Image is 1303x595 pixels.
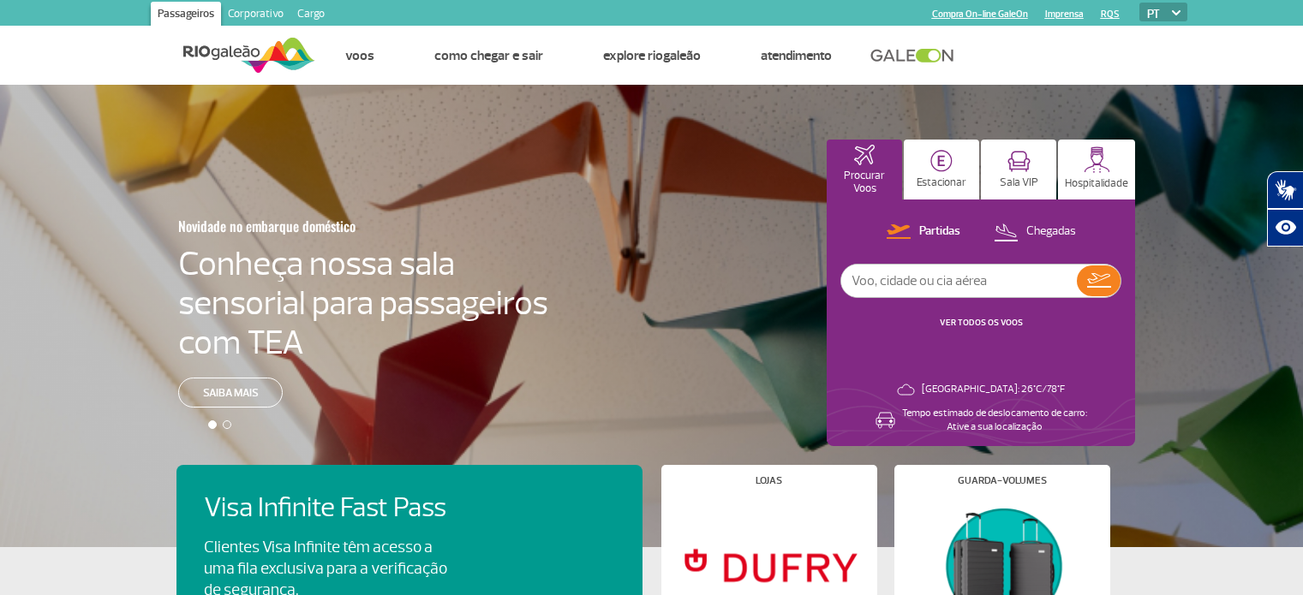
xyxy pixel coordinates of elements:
[434,47,543,64] a: Como chegar e sair
[932,9,1028,20] a: Compra On-line GaleOn
[882,221,965,243] button: Partidas
[1267,171,1303,209] button: Abrir tradutor de língua de sinais.
[835,170,894,195] p: Procurar Voos
[958,476,1047,485] h4: Guarda-volumes
[1084,146,1110,173] img: hospitality.svg
[841,265,1077,297] input: Voo, cidade ou cia aérea
[919,223,960,240] p: Partidas
[756,476,782,485] h4: Lojas
[981,140,1056,199] button: Sala VIP
[221,2,290,29] a: Corporativo
[904,140,979,199] button: Estacionar
[204,492,476,524] h4: Visa Infinite Fast Pass
[1000,176,1038,189] p: Sala VIP
[151,2,221,29] a: Passageiros
[854,145,875,165] img: airplaneHomeActive.svg
[761,47,832,64] a: Atendimento
[940,317,1023,328] a: VER TODOS OS VOOS
[827,140,902,199] button: Procurar Voos
[922,383,1065,396] p: [GEOGRAPHIC_DATA]: 26°C/78°F
[1267,209,1303,247] button: Abrir recursos assistivos.
[930,150,953,172] img: carParkingHome.svg
[178,378,283,408] a: Saiba mais
[1007,151,1031,172] img: vipRoom.svg
[917,176,966,189] p: Estacionar
[1026,223,1076,240] p: Chegadas
[1058,140,1135,199] button: Hospitalidade
[345,47,374,64] a: Voos
[1267,171,1303,247] div: Plugin de acessibilidade da Hand Talk.
[603,47,701,64] a: Explore RIOgaleão
[178,244,548,362] h4: Conheça nossa sala sensorial para passageiros com TEA
[1101,9,1120,20] a: RQS
[290,2,332,29] a: Cargo
[902,407,1087,434] p: Tempo estimado de deslocamento de carro: Ative a sua localização
[178,208,464,244] h3: Novidade no embarque doméstico
[989,221,1081,243] button: Chegadas
[935,316,1028,330] button: VER TODOS OS VOOS
[1045,9,1084,20] a: Imprensa
[1065,177,1128,190] p: Hospitalidade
